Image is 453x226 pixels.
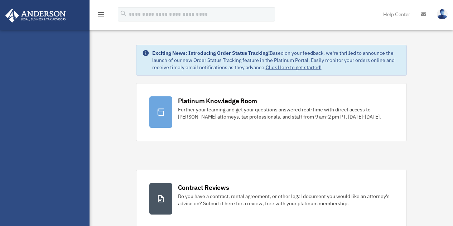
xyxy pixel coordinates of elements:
a: Platinum Knowledge Room Further your learning and get your questions answered real-time with dire... [136,83,407,141]
div: Contract Reviews [178,183,229,192]
a: menu [97,13,105,19]
div: Platinum Knowledge Room [178,96,257,105]
div: Based on your feedback, we're thrilled to announce the launch of our new Order Status Tracking fe... [152,49,401,71]
div: Do you have a contract, rental agreement, or other legal document you would like an attorney's ad... [178,193,394,207]
img: Anderson Advisors Platinum Portal [3,9,68,23]
div: Further your learning and get your questions answered real-time with direct access to [PERSON_NAM... [178,106,394,120]
img: User Pic [437,9,448,19]
strong: Exciting News: Introducing Order Status Tracking! [152,50,270,56]
a: Click Here to get started! [266,64,322,71]
i: search [120,10,127,18]
i: menu [97,10,105,19]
